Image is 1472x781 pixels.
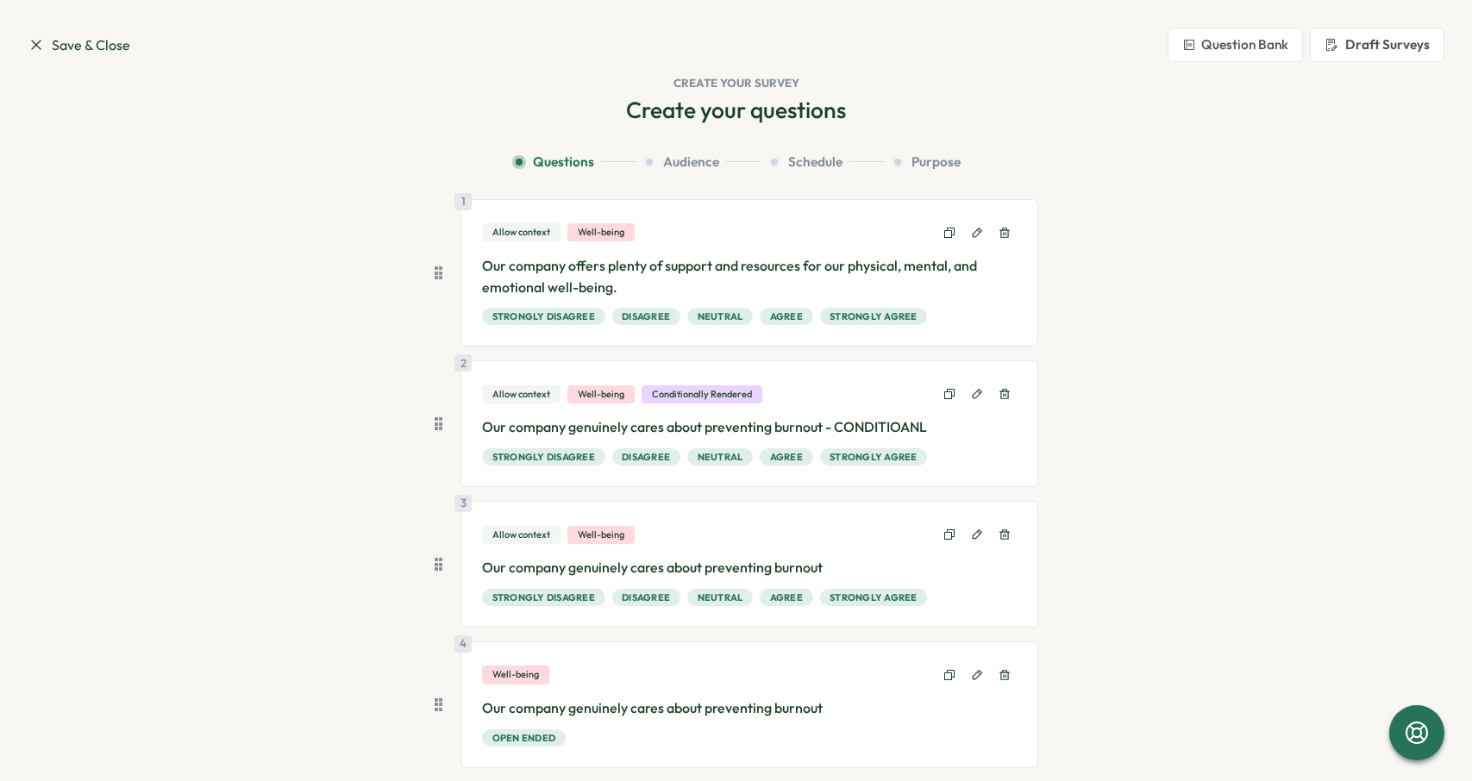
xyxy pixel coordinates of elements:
div: Allow context [482,385,561,403]
div: Conditionally Rendered [642,385,762,403]
span: Open ended [492,730,556,746]
div: 1 [454,193,472,210]
div: 2 [454,354,472,372]
span: Disagree [622,449,670,465]
p: Our company offers plenty of support and resources for our physical, mental, and emotional well-b... [482,255,1017,298]
span: Agree [770,309,803,324]
span: Strongly Agree [830,449,918,465]
h1: Create your survey [28,76,1444,91]
span: Strongly Disagree [492,590,595,605]
span: Agree [770,449,803,465]
span: Disagree [622,590,670,605]
button: Draft Surveys [1310,28,1444,62]
div: Well-being [567,223,635,241]
button: Audience [642,153,761,172]
a: Save & Close [28,34,130,56]
span: Neutral [698,449,743,465]
div: Well-being [482,665,549,684]
span: Agree [770,590,803,605]
button: Schedule [767,153,884,172]
div: 4 [454,635,472,653]
div: Allow context [482,526,561,544]
span: Disagree [622,309,670,324]
h2: Create your questions [626,95,846,125]
div: Well-being [567,526,635,544]
span: Strongly Agree [830,590,918,605]
button: Questions [512,153,636,172]
span: Strongly Disagree [492,449,595,465]
span: Strongly Disagree [492,309,595,324]
span: Strongly Agree [830,309,918,324]
span: Purpose [911,153,961,172]
button: Purpose [891,153,961,172]
span: Audience [663,153,719,172]
span: Questions [533,153,594,172]
div: Allow context [482,223,561,241]
div: Well-being [567,385,635,403]
div: 3 [454,495,472,512]
p: Our company genuinely cares about preventing burnout - CONDITIOANL [482,416,1017,438]
span: Schedule [788,153,842,172]
p: Our company genuinely cares about preventing burnout [482,557,1017,578]
span: Neutral [698,590,743,605]
p: Our company genuinely cares about preventing burnout [482,697,1017,719]
button: Question Bank [1168,28,1303,62]
span: Neutral [698,309,743,324]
